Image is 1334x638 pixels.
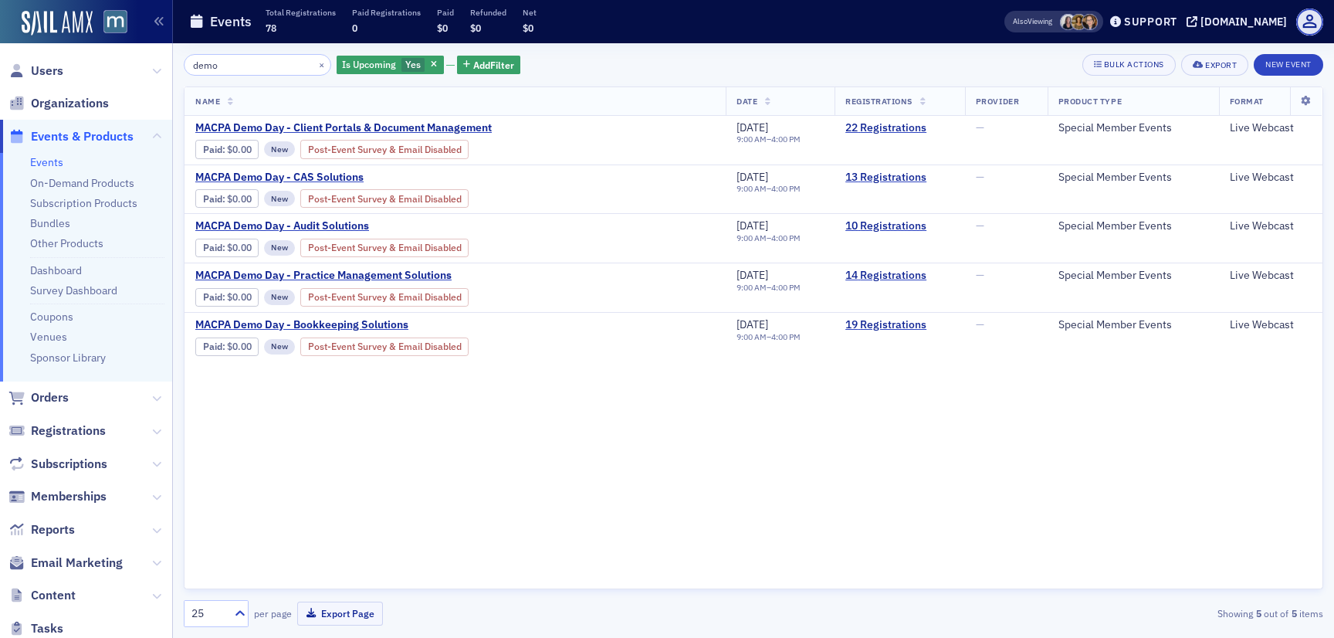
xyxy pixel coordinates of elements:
[457,56,520,75] button: AddFilter
[103,10,127,34] img: SailAMX
[227,193,252,205] span: $0.00
[300,189,469,208] div: Post-Event Survey
[297,602,383,626] button: Export Page
[254,606,292,620] label: per page
[771,282,801,293] time: 4:00 PM
[736,134,767,144] time: 9:00 AM
[30,196,137,210] a: Subscription Products
[1082,14,1098,30] span: Michelle Brown
[1058,96,1122,107] span: Product Type
[264,141,295,157] div: New
[31,63,63,80] span: Users
[523,22,533,34] span: $0
[736,233,801,243] div: –
[203,341,227,352] span: :
[771,232,801,243] time: 4:00 PM
[1288,606,1299,620] strong: 5
[405,58,421,70] span: Yes
[203,242,222,253] a: Paid
[342,58,396,70] span: Is Upcoming
[30,330,67,344] a: Venues
[1124,15,1177,29] div: Support
[195,269,455,283] span: MACPA Demo Day - Practice Management Solutions
[1254,54,1323,76] button: New Event
[195,96,220,107] span: Name
[203,341,222,352] a: Paid
[1058,269,1208,283] div: Special Member Events
[264,191,295,206] div: New
[523,7,537,18] p: Net
[195,171,601,185] a: MACPA Demo Day - CAS Solutions
[1230,269,1312,283] div: Live Webcast
[203,193,227,205] span: :
[1253,606,1264,620] strong: 5
[8,620,63,637] a: Tasks
[300,338,469,356] div: Post-Event Survey
[8,128,134,145] a: Events & Products
[8,456,107,473] a: Subscriptions
[203,291,222,303] a: Paid
[31,521,75,538] span: Reports
[203,144,222,155] a: Paid
[203,144,227,155] span: :
[195,269,601,283] a: MACPA Demo Day - Practice Management Solutions
[31,456,107,473] span: Subscriptions
[315,57,329,71] button: ×
[845,171,954,185] a: 13 Registrations
[8,488,107,505] a: Memberships
[195,338,259,356] div: Paid: 19 - $0
[845,269,954,283] a: 14 Registrations
[976,317,984,331] span: —
[1181,54,1248,76] button: Export
[736,170,768,184] span: [DATE]
[195,121,492,135] span: MACPA Demo Day - Client Portals & Document Management
[31,488,107,505] span: Memberships
[976,170,984,184] span: —
[736,219,768,232] span: [DATE]
[266,7,336,18] p: Total Registrations
[31,587,76,604] span: Content
[1082,54,1176,76] button: Bulk Actions
[8,555,123,572] a: Email Marketing
[736,282,767,293] time: 9:00 AM
[227,242,252,253] span: $0.00
[1230,121,1312,135] div: Live Webcast
[31,95,109,112] span: Organizations
[195,219,601,233] a: MACPA Demo Day - Audit Solutions
[736,331,767,342] time: 9:00 AM
[736,332,801,342] div: –
[31,620,63,637] span: Tasks
[1013,16,1028,26] div: Also
[264,339,295,355] div: New
[30,216,70,230] a: Bundles
[437,22,448,34] span: $0
[976,268,984,282] span: —
[1013,16,1052,27] span: Viewing
[30,236,103,250] a: Other Products
[203,193,222,205] a: Paid
[191,606,225,622] div: 25
[736,268,768,282] span: [DATE]
[266,22,276,34] span: 78
[8,423,106,439] a: Registrations
[337,56,444,75] div: Yes
[31,389,69,406] span: Orders
[195,171,455,185] span: MACPA Demo Day - CAS Solutions
[1060,14,1076,30] span: Kelly Brown
[22,11,93,36] img: SailAMX
[227,291,252,303] span: $0.00
[771,331,801,342] time: 4:00 PM
[1296,8,1323,36] span: Profile
[736,184,801,194] div: –
[1071,14,1087,30] span: Laura Swann
[736,96,757,107] span: Date
[195,140,259,158] div: Paid: 22 - $0
[300,288,469,307] div: Post-Event Survey
[845,219,954,233] a: 10 Registrations
[30,310,73,324] a: Coupons
[736,317,768,331] span: [DATE]
[736,120,768,134] span: [DATE]
[264,240,295,256] div: New
[736,232,767,243] time: 9:00 AM
[1200,15,1287,29] div: [DOMAIN_NAME]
